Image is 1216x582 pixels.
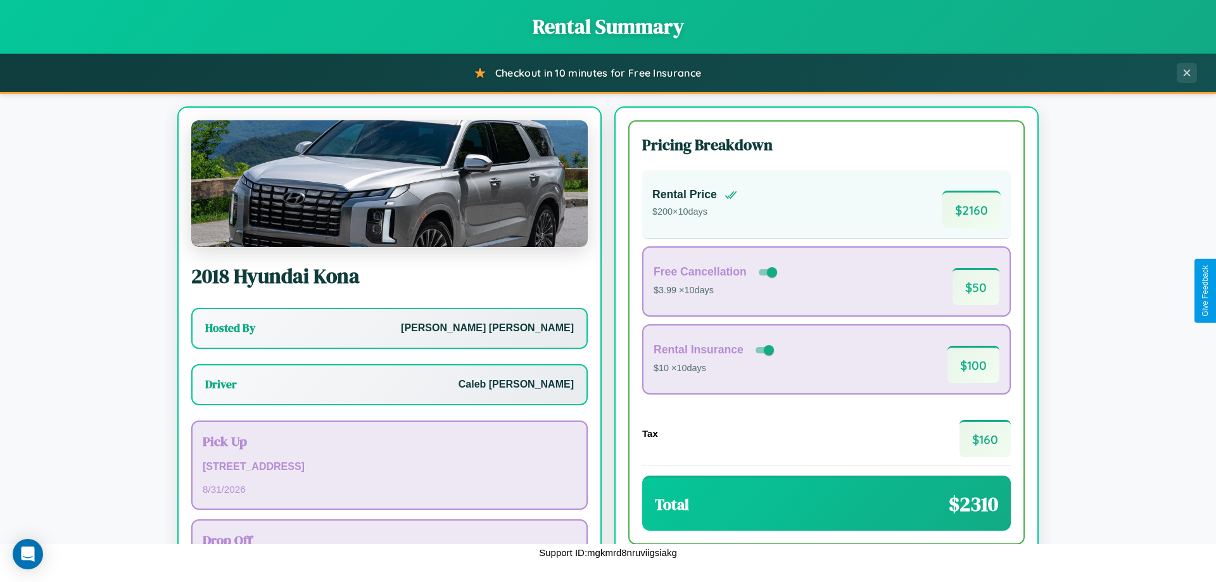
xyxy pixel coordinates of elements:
h3: Hosted By [205,320,255,336]
p: 8 / 31 / 2026 [203,481,576,498]
span: Checkout in 10 minutes for Free Insurance [495,66,701,79]
p: Support ID: mgkmrd8nruviigsiakg [539,544,677,561]
h3: Drop Off [203,531,576,549]
span: $ 160 [959,420,1011,457]
h1: Rental Summary [13,13,1203,41]
h4: Free Cancellation [654,265,747,279]
h4: Rental Insurance [654,343,744,357]
h2: 2018 Hyundai Kona [191,262,588,290]
h3: Total [655,494,689,515]
h4: Rental Price [652,188,717,201]
h4: Tax [642,428,658,439]
p: Caleb [PERSON_NAME] [459,376,574,394]
p: [STREET_ADDRESS] [203,458,576,476]
h3: Pick Up [203,432,576,450]
div: Open Intercom Messenger [13,539,43,569]
div: Give Feedback [1201,265,1210,317]
span: $ 2160 [942,191,1001,228]
span: $ 100 [947,346,999,383]
p: $10 × 10 days [654,360,776,377]
img: Hyundai Kona [191,120,588,247]
h3: Driver [205,377,237,392]
p: $3.99 × 10 days [654,282,780,299]
p: $ 200 × 10 days [652,204,737,220]
span: $ 50 [953,268,999,305]
span: $ 2310 [949,490,998,518]
p: [PERSON_NAME] [PERSON_NAME] [401,319,574,338]
h3: Pricing Breakdown [642,134,1011,155]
